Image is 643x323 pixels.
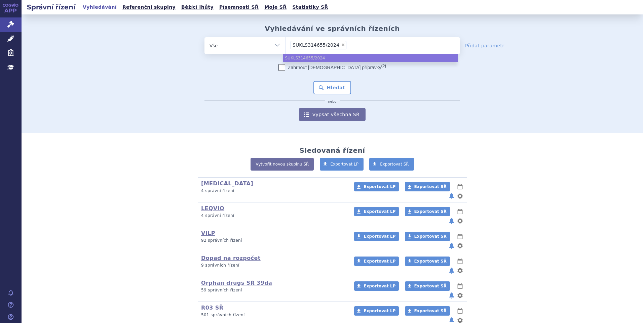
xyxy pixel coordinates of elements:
[448,192,455,200] button: notifikace
[414,309,447,313] span: Exportovat SŘ
[201,230,215,236] a: VILP
[405,257,450,266] a: Exportovat SŘ
[251,158,314,171] a: Vytvořit novou skupinu SŘ
[293,43,339,47] span: SUKLS314655/2024
[354,232,399,241] a: Exportovat LP
[405,281,450,291] a: Exportovat SŘ
[364,309,395,313] span: Exportovat LP
[364,259,395,264] span: Exportovat LP
[331,162,359,167] span: Exportovat LP
[201,188,345,194] p: 4 správní řízení
[201,205,224,212] a: LEQVIO
[348,41,352,49] input: SUKLS314655/2024
[364,234,395,239] span: Exportovat LP
[414,234,447,239] span: Exportovat SŘ
[354,281,399,291] a: Exportovat LP
[201,305,223,311] a: R03 SŘ
[457,232,463,240] button: lhůty
[405,182,450,191] a: Exportovat SŘ
[201,213,345,219] p: 4 správní řízení
[290,3,330,12] a: Statistiky SŘ
[448,267,455,275] button: notifikace
[448,217,455,225] button: notifikace
[465,42,504,49] a: Přidat parametr
[364,184,395,189] span: Exportovat LP
[179,3,216,12] a: Běžící lhůty
[354,182,399,191] a: Exportovat LP
[265,25,400,33] h2: Vyhledávání ve správních řízeních
[405,207,450,216] a: Exportovat SŘ
[201,287,345,293] p: 59 správních řízení
[414,284,447,288] span: Exportovat SŘ
[354,306,399,316] a: Exportovat LP
[457,242,463,250] button: nastavení
[457,267,463,275] button: nastavení
[457,291,463,299] button: nastavení
[380,162,409,167] span: Exportovat SŘ
[457,257,463,265] button: lhůty
[299,108,366,121] a: Vypsat všechna SŘ
[369,158,414,171] a: Exportovat SŘ
[448,242,455,250] button: notifikace
[81,3,119,12] a: Vyhledávání
[448,291,455,299] button: notifikace
[457,217,463,225] button: nastavení
[201,255,261,261] a: Dopad na rozpočet
[22,2,81,12] h2: Správní řízení
[325,100,340,104] i: nebo
[381,64,386,68] abbr: (?)
[414,184,447,189] span: Exportovat SŘ
[405,232,450,241] a: Exportovat SŘ
[201,312,345,318] p: 501 správních řízení
[364,284,395,288] span: Exportovat LP
[457,282,463,290] button: lhůty
[320,158,364,171] a: Exportovat LP
[457,207,463,216] button: lhůty
[354,207,399,216] a: Exportovat LP
[457,192,463,200] button: nastavení
[364,209,395,214] span: Exportovat LP
[405,306,450,316] a: Exportovat SŘ
[262,3,289,12] a: Moje SŘ
[354,257,399,266] a: Exportovat LP
[414,259,447,264] span: Exportovat SŘ
[278,64,386,71] label: Zahrnout [DEMOGRAPHIC_DATA] přípravky
[313,81,351,94] button: Hledat
[201,238,345,243] p: 92 správních řízení
[120,3,178,12] a: Referenční skupiny
[341,43,345,47] span: ×
[457,307,463,315] button: lhůty
[414,209,447,214] span: Exportovat SŘ
[299,146,365,154] h2: Sledovaná řízení
[201,180,253,187] a: [MEDICAL_DATA]
[201,263,345,268] p: 9 správních řízení
[457,183,463,191] button: lhůty
[201,280,272,286] a: Orphan drugs SŘ 39da
[217,3,261,12] a: Písemnosti SŘ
